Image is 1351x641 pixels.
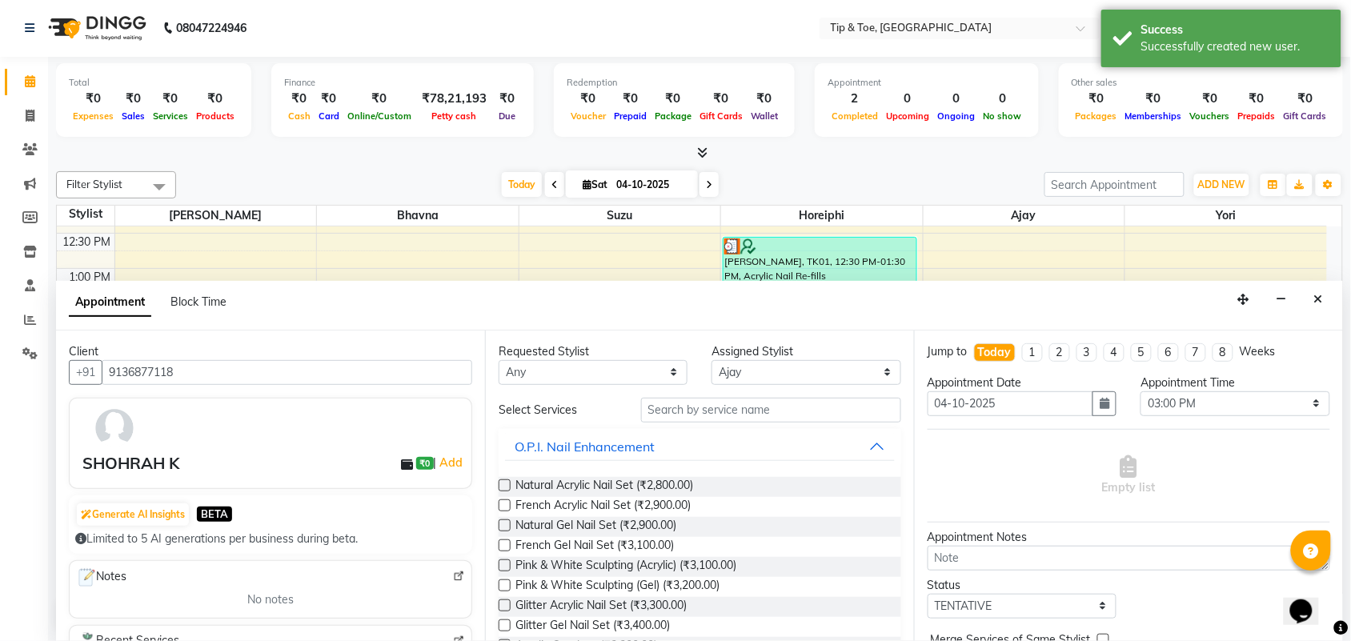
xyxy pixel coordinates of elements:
[828,110,882,122] span: Completed
[416,457,433,470] span: ₹0
[69,288,151,317] span: Appointment
[1234,110,1280,122] span: Prepaids
[579,178,611,190] span: Sat
[102,360,472,385] input: Search by Name/Mobile/Email/Code
[1072,76,1331,90] div: Other sales
[515,557,736,577] span: Pink & White Sculpting (Acrylic) (₹3,100.00)
[1185,343,1206,362] li: 7
[611,173,692,197] input: 2025-10-04
[66,269,114,286] div: 1:00 PM
[515,597,687,617] span: Glitter Acrylic Nail Set (₹3,300.00)
[170,294,227,309] span: Block Time
[69,343,472,360] div: Client
[66,178,122,190] span: Filter Stylist
[192,110,239,122] span: Products
[69,76,239,90] div: Total
[1072,110,1121,122] span: Packages
[934,90,980,108] div: 0
[515,497,691,517] span: French Acrylic Nail Set (₹2,900.00)
[82,451,179,475] div: SHOHRAH K
[747,110,782,122] span: Wallet
[747,90,782,108] div: ₹0
[980,90,1026,108] div: 0
[641,398,901,423] input: Search by service name
[315,110,343,122] span: Card
[434,453,465,472] span: |
[1280,110,1331,122] span: Gift Cards
[284,90,315,108] div: ₹0
[149,110,192,122] span: Services
[487,402,629,419] div: Select Services
[934,110,980,122] span: Ongoing
[69,90,118,108] div: ₹0
[1141,38,1329,55] div: Successfully created new user.
[57,206,114,222] div: Stylist
[928,577,1116,594] div: Status
[519,206,721,226] span: Suzu
[343,90,415,108] div: ₹0
[493,90,521,108] div: ₹0
[1194,174,1249,196] button: ADD NEW
[515,617,670,637] span: Glitter Gel Nail Set (₹3,400.00)
[41,6,150,50] img: logo
[1131,343,1152,362] li: 5
[928,391,1093,416] input: yyyy-mm-dd
[724,238,916,306] div: [PERSON_NAME], TK01, 12:30 PM-01:30 PM, Acrylic Nail Re-fills
[1022,343,1043,362] li: 1
[495,110,519,122] span: Due
[1044,172,1185,197] input: Search Appointment
[1284,577,1335,625] iframe: chat widget
[1076,343,1097,362] li: 3
[118,90,149,108] div: ₹0
[828,90,882,108] div: 2
[284,110,315,122] span: Cash
[928,375,1116,391] div: Appointment Date
[115,206,317,226] span: [PERSON_NAME]
[317,206,519,226] span: Bhavna
[928,529,1330,546] div: Appointment Notes
[515,577,720,597] span: Pink & White Sculpting (Gel) (₹3,200.00)
[69,360,102,385] button: +91
[928,343,968,360] div: Jump to
[515,517,676,537] span: Natural Gel Nail Set (₹2,900.00)
[284,76,521,90] div: Finance
[567,110,610,122] span: Voucher
[1280,90,1331,108] div: ₹0
[1307,287,1330,312] button: Close
[77,503,189,526] button: Generate AI Insights
[1198,178,1245,190] span: ADD NEW
[651,90,696,108] div: ₹0
[610,90,651,108] div: ₹0
[1240,343,1276,360] div: Weeks
[428,110,481,122] span: Petty cash
[515,537,674,557] span: French Gel Nail Set (₹3,100.00)
[882,90,934,108] div: 0
[721,206,923,226] span: Horeiphi
[415,90,493,108] div: ₹78,21,193
[1121,110,1186,122] span: Memberships
[197,507,232,522] span: BETA
[567,90,610,108] div: ₹0
[651,110,696,122] span: Package
[505,432,895,461] button: O.P.I. Nail Enhancement
[978,344,1012,361] div: Today
[828,76,1026,90] div: Appointment
[343,110,415,122] span: Online/Custom
[1121,90,1186,108] div: ₹0
[75,531,466,547] div: Limited to 5 AI generations per business during beta.
[315,90,343,108] div: ₹0
[118,110,149,122] span: Sales
[1186,90,1234,108] div: ₹0
[515,477,693,497] span: Natural Acrylic Nail Set (₹2,800.00)
[882,110,934,122] span: Upcoming
[1049,343,1070,362] li: 2
[980,110,1026,122] span: No show
[502,172,542,197] span: Today
[1072,90,1121,108] div: ₹0
[91,405,138,451] img: avatar
[60,234,114,250] div: 12:30 PM
[69,110,118,122] span: Expenses
[1141,22,1329,38] div: Success
[924,206,1125,226] span: Ajay
[247,591,294,608] span: No notes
